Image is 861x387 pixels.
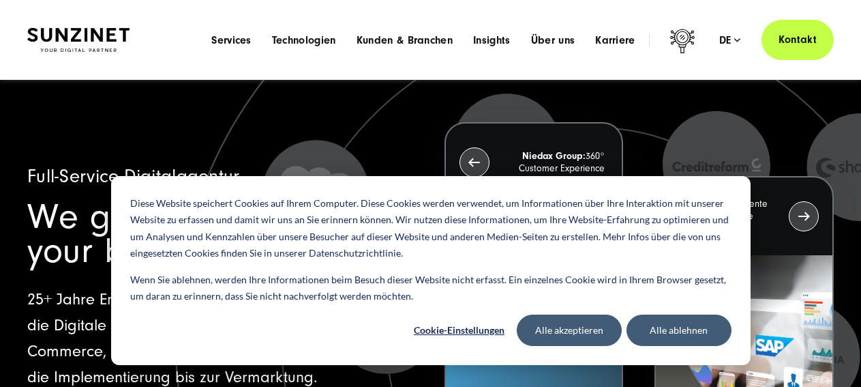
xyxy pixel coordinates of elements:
[211,33,252,47] a: Services
[27,197,417,271] span: We grow and accelerate your business
[357,33,453,47] a: Kunden & Branchen
[27,28,130,52] img: SUNZINET Full Service Digital Agentur
[130,272,731,305] p: Wenn Sie ablehnen, werden Ihre Informationen beim Besuch dieser Website nicht erfasst. Ein einzel...
[517,315,622,346] button: Alle akzeptieren
[531,33,575,47] a: Über uns
[595,33,635,47] a: Karriere
[626,315,731,346] button: Alle ablehnen
[111,176,751,365] div: Cookie banner
[473,33,511,47] a: Insights
[27,166,240,187] span: Full-Service-Digitalagentur
[407,315,512,346] button: Cookie-Einstellungen
[761,20,834,60] a: Kontakt
[719,33,741,47] div: de
[272,33,336,47] a: Technologien
[522,151,586,162] strong: Niedax Group:
[497,150,605,175] p: 360° Customer Experience
[130,195,731,262] p: Diese Website speichert Cookies auf Ihrem Computer. Diese Cookies werden verwendet, um Informatio...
